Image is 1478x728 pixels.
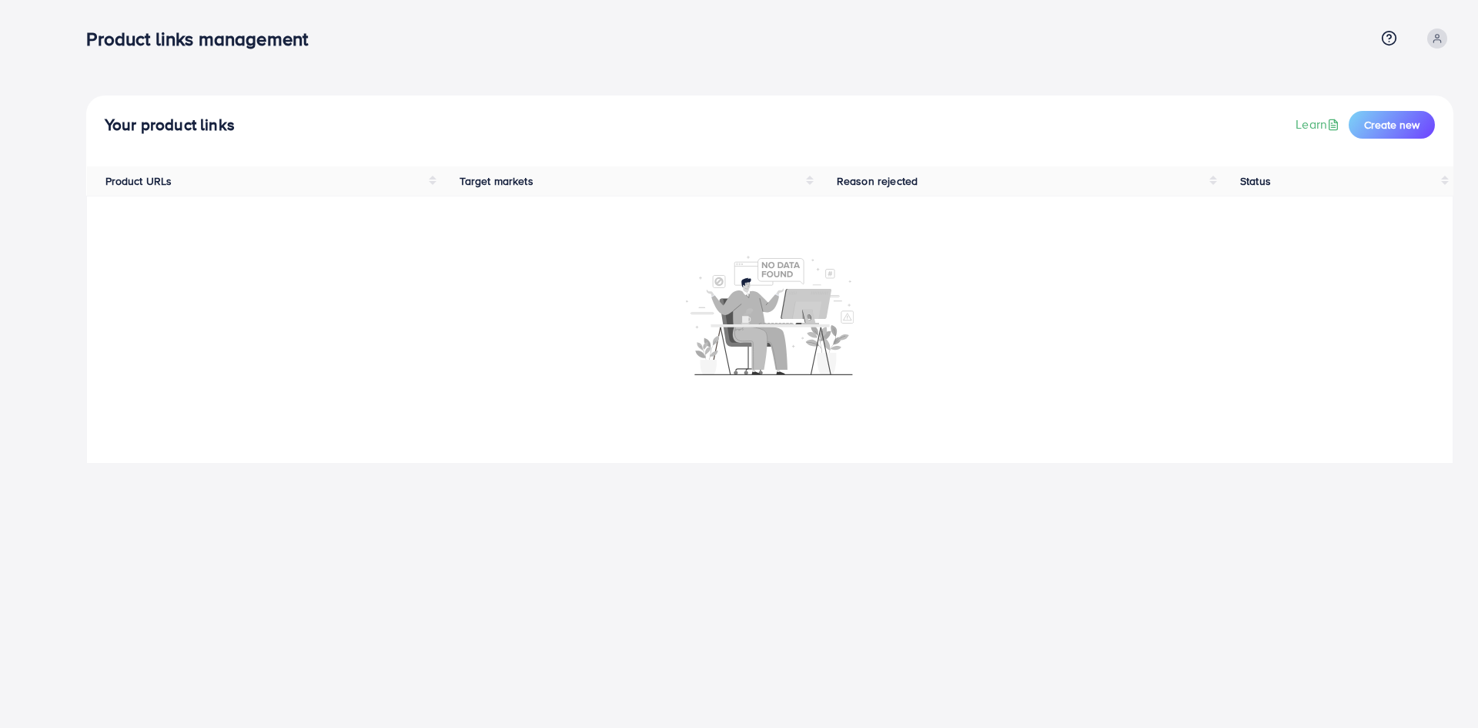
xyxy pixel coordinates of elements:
h3: Product links management [86,28,320,50]
span: Status [1240,173,1271,189]
span: Product URLs [105,173,172,189]
button: Create new [1349,111,1435,139]
span: Create new [1364,117,1419,133]
span: Reason rejected [837,173,918,189]
img: No account [686,254,854,375]
h4: Your product links [105,116,235,135]
span: Target markets [460,173,533,189]
a: Learn [1296,116,1343,133]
